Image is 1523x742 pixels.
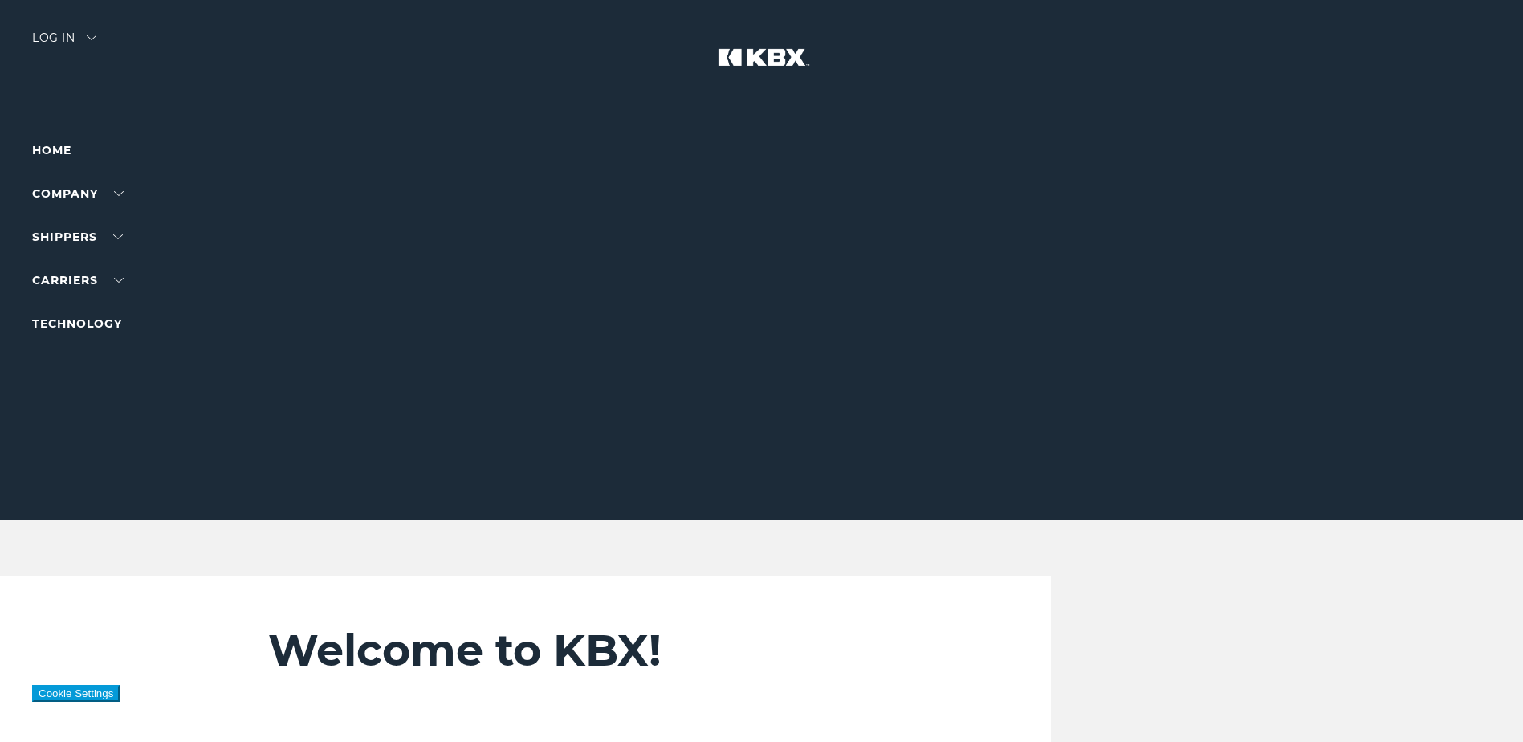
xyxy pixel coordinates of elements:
[268,624,954,677] h2: Welcome to KBX!
[702,32,822,103] img: kbx logo
[32,316,122,331] a: Technology
[32,32,96,55] div: Log in
[32,143,71,157] a: Home
[32,186,124,201] a: Company
[87,35,96,40] img: arrow
[32,273,124,287] a: Carriers
[32,230,123,244] a: SHIPPERS
[32,685,120,702] button: Cookie Settings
